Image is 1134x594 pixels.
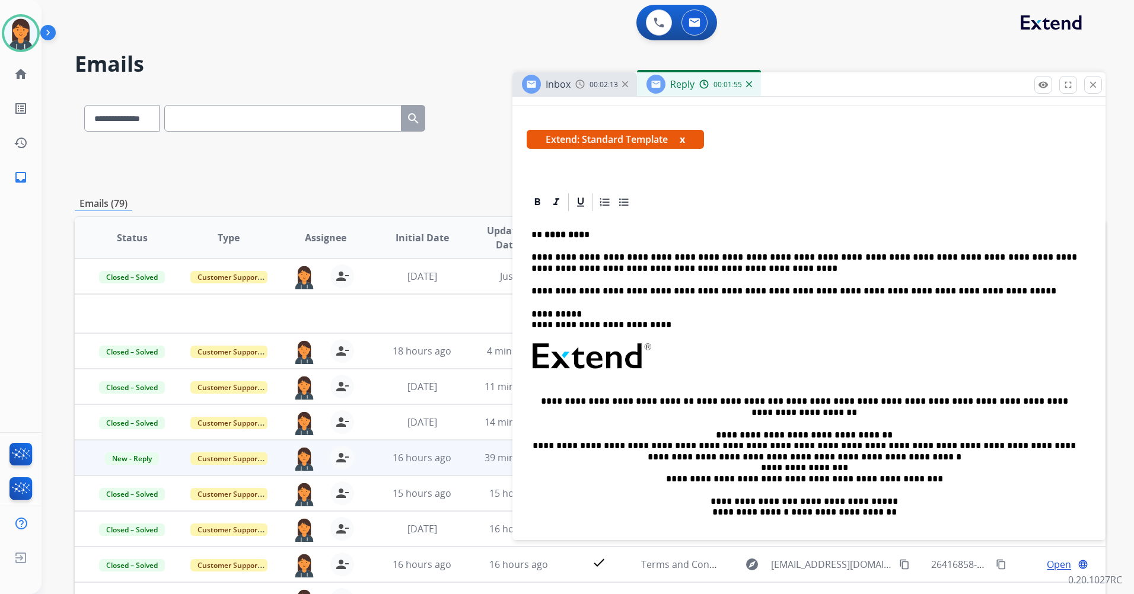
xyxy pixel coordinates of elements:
div: Ordered List [596,193,614,211]
span: Terms and Conditions [641,558,740,571]
span: 14 minutes ago [485,416,553,429]
span: Inbox [546,78,571,91]
mat-icon: content_copy [996,559,1006,570]
span: 16 hours ago [393,451,451,464]
span: Closed – Solved [99,417,165,429]
span: 16 hours ago [489,558,548,571]
span: Open [1047,557,1071,571]
span: Customer Support [190,417,267,429]
span: 00:01:55 [713,80,742,90]
mat-icon: inbox [14,170,28,184]
mat-icon: history [14,136,28,150]
mat-icon: person_remove [335,269,349,283]
mat-icon: home [14,67,28,81]
span: Updated Date [480,223,534,252]
span: Closed – Solved [99,488,165,500]
img: agent-avatar [292,375,316,400]
span: Closed – Solved [99,346,165,358]
span: Closed – Solved [99,523,165,536]
mat-icon: content_copy [899,559,910,570]
mat-icon: language [1078,559,1088,570]
mat-icon: person_remove [335,451,349,465]
span: New - Reply [105,452,159,465]
span: 4 minutes ago [487,344,550,357]
mat-icon: search [406,111,421,126]
mat-icon: remove_red_eye [1038,79,1049,90]
span: 39 minutes ago [485,451,553,464]
span: Customer Support [190,346,267,358]
div: Bold [528,193,546,211]
span: Customer Support [190,381,267,394]
span: Status [117,231,148,245]
span: [DATE] [407,270,437,283]
span: Reply [670,78,695,91]
img: agent-avatar [292,553,316,577]
span: [DATE] [407,522,437,535]
span: Closed – Solved [99,559,165,571]
mat-icon: explore [745,557,759,571]
span: 16 hours ago [393,558,451,571]
span: Closed – Solved [99,271,165,283]
div: Bullet List [615,193,633,211]
span: Type [218,231,240,245]
span: Customer Support [190,452,267,465]
mat-icon: list_alt [14,101,28,116]
p: Emails (79) [75,196,132,211]
img: agent-avatar [292,264,316,289]
span: Initial Date [396,231,449,245]
span: 00:02:13 [590,80,618,90]
span: 16 hours ago [489,522,548,535]
mat-icon: fullscreen [1063,79,1074,90]
img: agent-avatar [292,517,316,542]
span: 18 hours ago [393,344,451,357]
span: 15 hours ago [489,487,548,500]
span: Customer Support [190,271,267,283]
button: x [680,132,685,146]
span: [DATE] [407,416,437,429]
img: agent-avatar [292,339,316,364]
span: [DATE] [407,380,437,393]
mat-icon: check [592,555,606,570]
span: 11 minutes ago [485,380,553,393]
mat-icon: person_remove [335,379,349,394]
mat-icon: person_remove [335,344,349,358]
span: Customer Support [190,488,267,500]
span: Customer Support [190,559,267,571]
div: Underline [572,193,590,211]
span: Extend: Standard Template [527,130,704,149]
mat-icon: person_remove [335,522,349,536]
img: agent-avatar [292,410,316,435]
mat-icon: person_remove [335,486,349,500]
span: [EMAIL_ADDRESS][DOMAIN_NAME] [771,557,893,571]
span: Just now [500,270,538,283]
mat-icon: close [1088,79,1098,90]
span: Customer Support [190,523,267,536]
p: 0.20.1027RC [1068,573,1122,587]
span: Assignee [305,231,346,245]
h2: Emails [75,52,1106,76]
mat-icon: person_remove [335,557,349,571]
img: avatar [4,17,37,50]
div: Italic [547,193,565,211]
span: 26416858-a4e9-4fca-9b8f-018105ac63ec [931,558,1108,571]
mat-icon: person_remove [335,415,349,429]
span: Closed – Solved [99,381,165,394]
img: agent-avatar [292,481,316,506]
span: 15 hours ago [393,487,451,500]
img: agent-avatar [292,446,316,471]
